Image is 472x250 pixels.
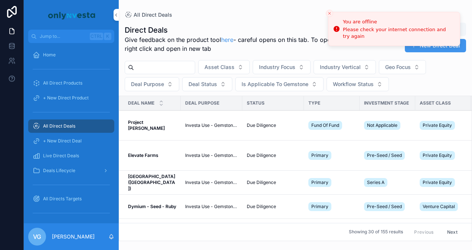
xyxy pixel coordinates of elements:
a: Investa Use - Gemstone Only [185,180,238,185]
span: Due Diligence [247,152,276,158]
span: All Direct Deals [43,123,75,129]
button: Select Button [327,77,389,91]
a: Dymium - Seed - Ruby [128,204,176,210]
img: App logo [47,9,96,21]
a: Investa Use - Gemstone Only [185,204,238,210]
a: Due Diligence [247,180,299,185]
strong: Elevate Farms [128,152,158,158]
span: Deal Purpose [131,80,164,88]
span: Pre-Seed / Seed [367,152,402,158]
button: Select Button [235,77,324,91]
span: Type [308,100,320,106]
span: Deal Purpose [185,100,219,106]
div: scrollable content [24,43,119,223]
span: Not Applicable [367,122,397,128]
span: + New Direct Deal [43,138,82,144]
span: Give feedback on the product tool - careful opens on this tab. To open on new tab, right click an... [125,35,382,53]
span: Home [43,52,56,58]
span: Industry Vertical [320,63,361,71]
a: Live Direct Deals [28,149,114,162]
span: + New Direct Product [43,95,89,101]
a: Not Applicable [364,119,411,131]
a: Due Diligence [247,204,299,210]
span: Primary [311,204,328,210]
a: Pre-Seed / Seed [364,201,411,213]
a: Secondary [308,222,355,234]
a: Home [28,48,114,62]
button: Select Button [198,60,250,74]
button: Select Button [253,60,311,74]
span: Private Equity [423,152,452,158]
a: Project [PERSON_NAME] [128,119,176,131]
a: Due Diligence [247,152,299,158]
span: K [105,33,111,39]
a: All Direct Products [28,76,114,90]
a: Primary [308,201,355,213]
a: + New Direct Deal [28,134,114,148]
span: Private Equity [423,122,452,128]
strong: Project [PERSON_NAME] [128,119,165,131]
p: [PERSON_NAME] [52,233,95,240]
button: Close toast [326,10,333,17]
button: Select Button [182,77,232,91]
span: Asset Class [204,63,235,71]
a: here [221,36,233,43]
a: Elevate Farms [128,152,176,158]
span: Primary [311,152,328,158]
h1: Direct Deals [125,25,382,35]
span: Asset Class [420,100,451,106]
a: Due Diligence [247,122,299,128]
a: Investa Use - Gemstone Only [185,122,238,128]
span: Due Diligence [247,204,276,210]
a: Fund Of Fund [308,119,355,131]
a: Private Equity [420,149,466,161]
span: Geo Focus [385,63,411,71]
span: Deal Status [189,80,217,88]
span: Deal Name [128,100,154,106]
div: You are offline [343,18,454,26]
a: Private Equity [420,119,466,131]
span: Venture Capital [423,204,455,210]
button: Jump to...CtrlK [28,30,114,43]
span: Investment Stage [364,100,409,106]
strong: Dymium - Seed - Ruby [128,204,176,209]
button: Select Button [379,60,426,74]
button: Select Button [314,60,376,74]
span: Primary [311,180,328,185]
span: Live Direct Deals [43,153,79,159]
a: Primary [308,177,355,188]
a: [GEOGRAPHIC_DATA] ([GEOGRAPHIC_DATA]) [128,174,176,191]
span: Due Diligence [247,180,276,185]
span: All Directs Targets [43,196,82,202]
a: Venture Capital [420,201,466,213]
span: All Direct Deals [134,11,172,19]
strong: [GEOGRAPHIC_DATA] ([GEOGRAPHIC_DATA]) [128,174,176,191]
a: All Direct Deals [125,11,172,19]
span: Series A [367,180,384,185]
a: Series A [364,222,411,234]
span: Industry Focus [259,63,295,71]
span: Jump to... [40,33,87,39]
span: Status [247,100,265,106]
span: Pre-Seed / Seed [367,204,402,210]
a: Private Equity [420,177,466,188]
a: Series A [364,177,411,188]
div: Please check your internet connection and try again [343,26,454,40]
a: Deals Lifecycle [28,164,114,177]
span: Deals Lifecycle [43,168,75,174]
a: + New Direct Product [28,91,114,105]
span: All Direct Products [43,80,82,86]
a: Investa Use - Gemstone Only [185,152,238,158]
span: Workflow Status [333,80,374,88]
span: Ctrl [90,33,103,40]
span: Due Diligence [247,122,276,128]
a: Primary [308,149,355,161]
span: Private Equity [423,180,452,185]
a: All Directs Targets [28,192,114,205]
span: VG [33,232,41,241]
span: Is Applicable To Gemstone [242,80,308,88]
